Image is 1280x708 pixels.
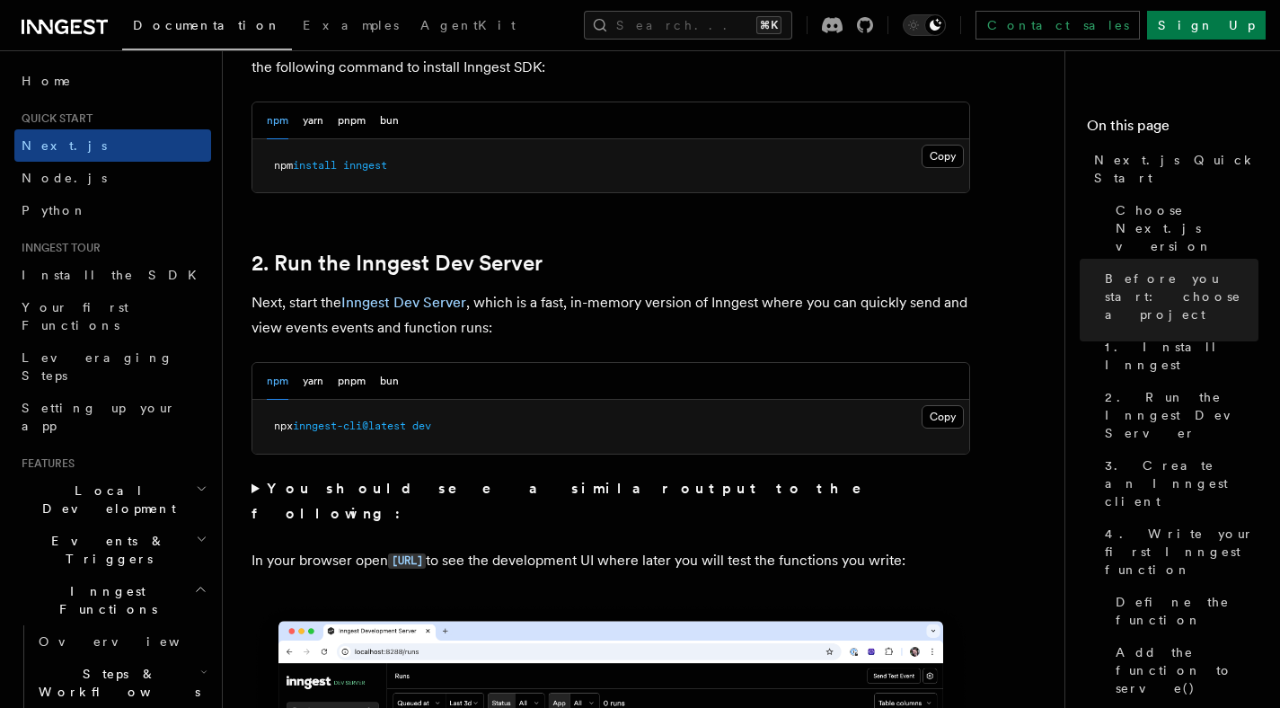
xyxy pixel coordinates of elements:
[14,525,211,575] button: Events & Triggers
[922,405,964,429] button: Copy
[14,259,211,291] a: Install the SDK
[303,18,399,32] span: Examples
[303,102,323,139] button: yarn
[292,5,410,49] a: Examples
[14,241,101,255] span: Inngest tour
[1108,636,1258,704] a: Add the function to serve()
[274,420,293,432] span: npx
[274,159,293,172] span: npm
[22,72,72,90] span: Home
[1105,338,1258,374] span: 1. Install Inngest
[922,145,964,168] button: Copy
[14,582,194,618] span: Inngest Functions
[252,30,970,80] p: With the Next.js app now running running open a new tab in your terminal. In your project directo...
[341,294,466,311] a: Inngest Dev Server
[22,300,128,332] span: Your first Functions
[293,159,337,172] span: install
[1105,456,1258,510] span: 3. Create an Inngest client
[14,532,196,568] span: Events & Triggers
[1105,270,1258,323] span: Before you start: choose a project
[31,625,211,658] a: Overview
[14,162,211,194] a: Node.js
[388,553,426,569] code: [URL]
[252,476,970,527] summary: You should see a similar output to the following:
[303,363,323,400] button: yarn
[31,658,211,708] button: Steps & Workflows
[31,665,200,701] span: Steps & Workflows
[338,102,366,139] button: pnpm
[267,363,288,400] button: npm
[1108,586,1258,636] a: Define the function
[252,251,543,276] a: 2. Run the Inngest Dev Server
[39,634,224,649] span: Overview
[14,291,211,341] a: Your first Functions
[756,16,781,34] kbd: ⌘K
[14,575,211,625] button: Inngest Functions
[380,363,399,400] button: bun
[14,129,211,162] a: Next.js
[22,171,107,185] span: Node.js
[14,392,211,442] a: Setting up your app
[22,401,176,433] span: Setting up your app
[1105,388,1258,442] span: 2. Run the Inngest Dev Server
[1105,525,1258,579] span: 4. Write your first Inngest function
[343,159,387,172] span: inngest
[1116,201,1258,255] span: Choose Next.js version
[252,548,970,574] p: In your browser open to see the development UI where later you will test the functions you write:
[293,420,406,432] span: inngest-cli@latest
[14,456,75,471] span: Features
[1098,331,1258,381] a: 1. Install Inngest
[903,14,946,36] button: Toggle dark mode
[14,194,211,226] a: Python
[14,341,211,392] a: Leveraging Steps
[388,552,426,569] a: [URL]
[410,5,526,49] a: AgentKit
[14,65,211,97] a: Home
[1116,593,1258,629] span: Define the function
[14,111,93,126] span: Quick start
[1098,262,1258,331] a: Before you start: choose a project
[1108,194,1258,262] a: Choose Next.js version
[252,290,970,341] p: Next, start the , which is a fast, in-memory version of Inngest where you can quickly send and vi...
[1098,518,1258,586] a: 4. Write your first Inngest function
[1094,151,1258,187] span: Next.js Quick Start
[1116,643,1258,697] span: Add the function to serve()
[22,203,87,217] span: Python
[1087,115,1258,144] h4: On this page
[22,350,173,383] span: Leveraging Steps
[252,480,887,522] strong: You should see a similar output to the following:
[22,138,107,153] span: Next.js
[1087,144,1258,194] a: Next.js Quick Start
[1147,11,1266,40] a: Sign Up
[267,102,288,139] button: npm
[380,102,399,139] button: bun
[14,482,196,518] span: Local Development
[14,474,211,525] button: Local Development
[1098,381,1258,449] a: 2. Run the Inngest Dev Server
[338,363,366,400] button: pnpm
[412,420,431,432] span: dev
[975,11,1140,40] a: Contact sales
[122,5,292,50] a: Documentation
[1098,449,1258,518] a: 3. Create an Inngest client
[22,268,207,282] span: Install the SDK
[420,18,516,32] span: AgentKit
[584,11,792,40] button: Search...⌘K
[133,18,281,32] span: Documentation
